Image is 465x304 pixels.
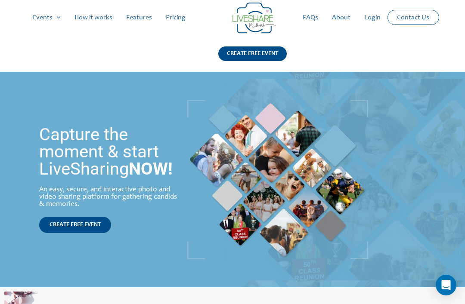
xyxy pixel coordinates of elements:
[39,186,183,208] div: An easy, secure, and interactive photo and video sharing platform for gathering candids & memories.
[39,126,183,178] h1: Capture the moment & start LiveSharing
[357,4,387,31] a: Login
[159,4,192,31] a: Pricing
[119,4,159,31] a: Features
[218,46,287,61] div: CREATE FREE EVENT
[436,275,456,295] div: Open Intercom Messenger
[390,10,436,25] a: Contact Us
[50,222,101,228] span: CREATE FREE EVENT
[325,4,357,31] a: About
[296,4,325,31] a: FAQs
[39,217,111,233] a: CREATE FREE EVENT
[232,3,276,34] img: Group 14 | Live Photo Slideshow for Events | Create Free Events Album for Any Occasion
[68,4,119,31] a: How it works
[15,4,450,31] nav: Site Navigation
[218,46,287,72] a: CREATE FREE EVENT
[26,4,68,31] a: Events
[187,100,368,259] img: LiveShare Moment | Live Photo Slideshow for Events | Create Free Events Album for Any Occasion
[129,159,173,179] strong: NOW!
